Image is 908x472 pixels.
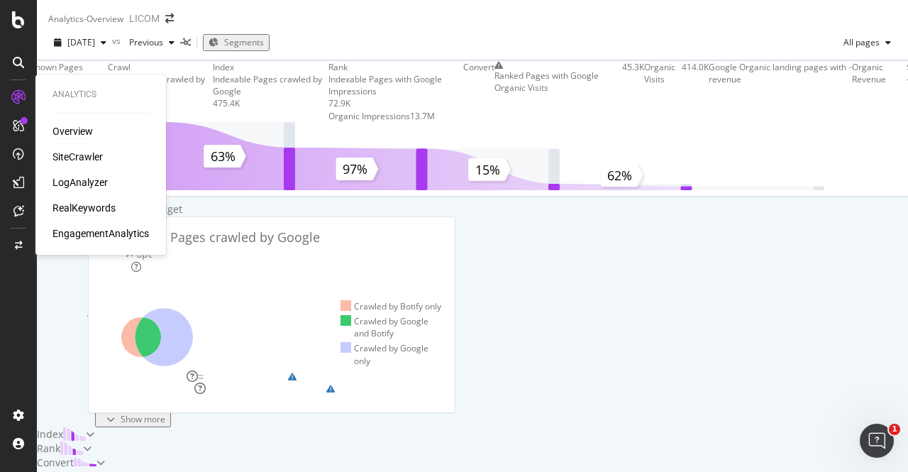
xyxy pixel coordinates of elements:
button: Segments [203,34,270,50]
a: RealKeywords [52,201,116,215]
div: Organic Revenue [852,61,907,122]
div: Indexable Pages crawled by Google [213,73,328,97]
img: block-icon [60,441,83,455]
div: - [849,61,852,122]
div: Analytics [52,89,149,101]
a: SiteCrawler [52,150,103,164]
div: Crawled by Google only [340,342,443,366]
div: Known Pages [31,61,83,73]
text: 97% [343,160,367,177]
div: Crawled by Google and Botify [340,315,443,339]
button: All pages [838,31,897,54]
img: block-icon [74,456,96,469]
span: 1 [889,424,900,435]
div: arrow-right-arrow-left [165,13,174,23]
div: 475.4K [213,97,328,109]
div: Index [213,61,234,73]
a: Overview [52,124,93,138]
button: Previous [123,31,180,54]
div: Indexable Pages with Google Impressions [328,73,463,97]
iframe: Intercom live chat [860,424,894,458]
div: Index [37,427,63,441]
div: Show more [121,413,165,425]
div: Crawled by Botify only [340,300,442,312]
div: Convert [37,456,74,470]
img: Equal [198,375,204,379]
div: Organic Impressions [328,110,410,122]
div: 414.0K [682,61,709,122]
div: 45.3K [622,61,644,122]
div: Convert [463,61,494,73]
button: [DATE] [48,31,112,54]
div: Rank [328,61,348,73]
div: Known Pages crawled by Google [108,73,213,97]
span: Segments [224,36,264,48]
div: Organic Visits [644,61,682,122]
div: Google Organic landing pages with revenue [709,61,848,85]
div: Crawl [108,61,131,73]
text: 62% [608,167,633,184]
div: 72.9K [328,97,463,109]
span: vs [112,35,123,47]
span: Previous [123,36,163,48]
a: LogAnalyzer [52,175,108,190]
span: 2025 Sep. 26th [67,36,95,48]
div: Crawl [37,202,64,427]
text: 15% [475,161,500,178]
div: warning label [288,371,370,383]
div: Ranked Pages with Google Organic Visits [494,70,622,94]
a: Landing Page CrawledLanding Pages Crawledwarning label [95,383,448,411]
a: EngagementAnalytics [52,226,149,241]
text: 63% [211,148,236,165]
div: Known Pages crawled by Google [126,229,320,247]
img: block-icon [63,427,86,441]
button: Show more [95,411,171,427]
div: Rank [37,441,60,456]
div: Analytics - Overview [48,13,123,25]
div: 13.7M [410,110,435,122]
div: LICOM [129,11,160,26]
span: All pages [838,36,880,48]
a: Server PerformanceEqual5%Pages Served Fastwarning label [95,371,448,383]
